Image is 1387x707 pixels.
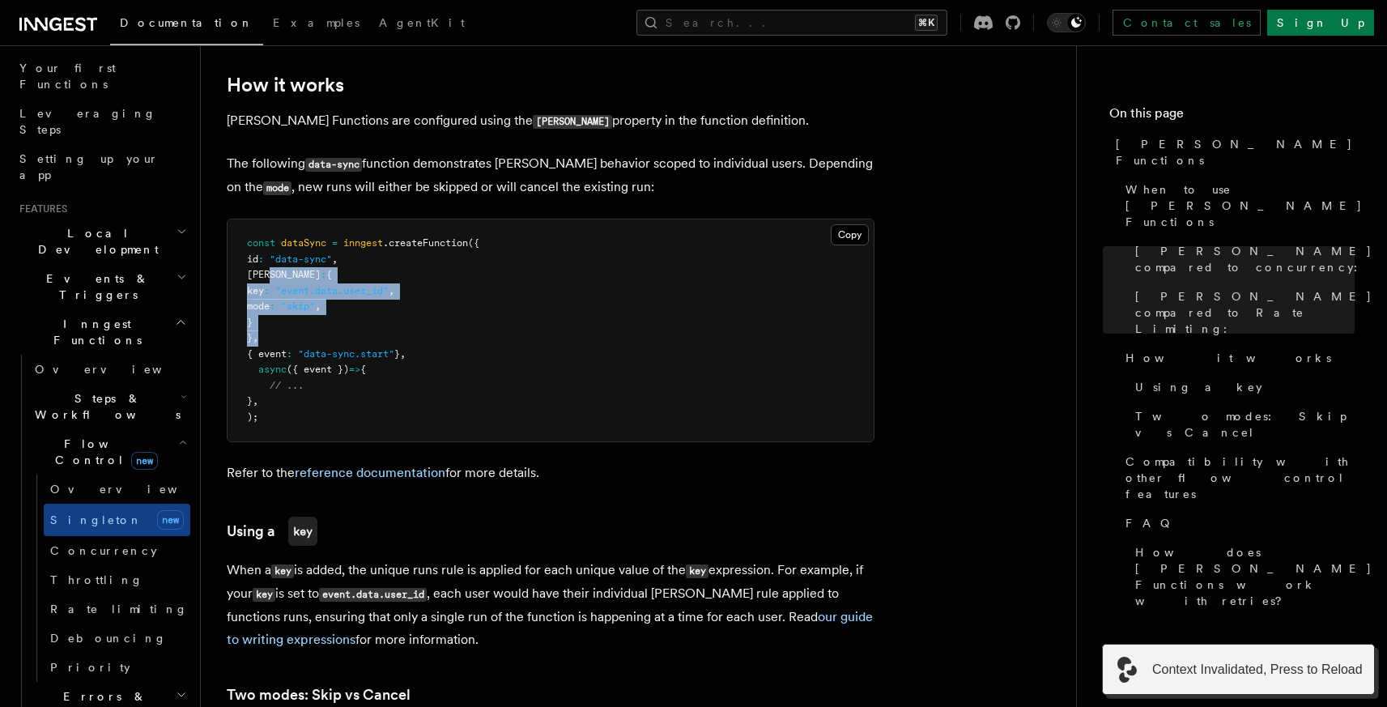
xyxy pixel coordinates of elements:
[19,62,116,91] span: Your first Functions
[1152,660,1363,679] span: Context Invalidated, Press to Reload
[247,317,253,328] span: }
[915,15,938,31] kbd: ⌘K
[1116,136,1355,168] span: [PERSON_NAME] Functions
[253,588,275,602] code: key
[270,300,275,312] span: :
[349,364,360,375] span: =>
[1119,447,1355,509] a: Compatibility with other flow control features
[1119,343,1355,373] a: How it works
[13,99,190,144] a: Leveraging Steps
[247,348,287,360] span: { event
[50,603,188,615] span: Rate limiting
[44,475,190,504] a: Overview
[19,107,156,136] span: Leveraging Steps
[379,16,465,29] span: AgentKit
[247,411,258,423] span: );
[332,237,338,249] span: =
[326,269,332,280] span: {
[13,53,190,99] a: Your first Functions
[227,559,874,651] p: When a is added, the unique runs rule is applied for each unique value of the expression. For exa...
[298,348,394,360] span: "data-sync.start"
[281,237,326,249] span: dataSync
[258,364,287,375] span: async
[13,219,190,264] button: Local Development
[247,253,258,265] span: id
[319,588,427,602] code: event.data.user_id
[247,285,264,296] span: key
[13,316,175,348] span: Inngest Functions
[247,395,253,407] span: }
[1129,282,1355,343] a: [PERSON_NAME] compared to Rate Limiting:
[120,16,253,29] span: Documentation
[28,475,190,682] div: Flow Controlnew
[50,483,217,496] span: Overview
[1047,13,1086,32] button: Toggle dark mode
[50,573,143,586] span: Throttling
[258,253,264,265] span: :
[287,348,292,360] span: :
[288,517,317,546] code: key
[44,594,190,624] a: Rate limiting
[1109,130,1355,175] a: [PERSON_NAME] Functions
[227,152,874,199] p: The following function demonstrates [PERSON_NAME] behavior scoped to individual users. Depending ...
[1267,10,1374,36] a: Sign Up
[131,452,158,470] span: new
[227,74,344,96] a: How it works
[315,300,321,312] span: ,
[1109,104,1355,130] h4: On this page
[1135,544,1372,609] span: How does [PERSON_NAME] Functions work with retries?
[383,237,468,249] span: .createFunction
[253,395,258,407] span: ,
[686,564,708,578] code: key
[247,269,321,280] span: [PERSON_NAME]
[227,684,411,706] a: Two modes: Skip vs Cancel
[1125,454,1355,502] span: Compatibility with other flow control features
[369,5,474,44] a: AgentKit
[305,158,362,172] code: data-sync
[13,270,177,303] span: Events & Triggers
[332,253,338,265] span: ,
[636,10,947,36] button: Search...⌘K
[110,5,263,45] a: Documentation
[1119,509,1355,538] a: FAQ
[50,544,157,557] span: Concurrency
[28,390,181,423] span: Steps & Workflows
[1129,236,1355,282] a: [PERSON_NAME] compared to concurrency:
[275,285,389,296] span: "event.data.user_id"
[1113,10,1261,36] a: Contact sales
[281,300,315,312] span: "skip"
[28,355,190,384] a: Overview
[227,517,317,546] a: Using akey
[400,348,406,360] span: ,
[1135,408,1355,441] span: Two modes: Skip vs Cancel
[13,264,190,309] button: Events & Triggers
[247,300,270,312] span: mode
[468,237,479,249] span: ({
[35,363,202,376] span: Overview
[44,624,190,653] a: Debouncing
[13,202,67,215] span: Features
[287,364,349,375] span: ({ event })
[50,513,143,526] span: Singleton
[263,5,369,44] a: Examples
[295,465,445,480] a: reference documentation
[1119,175,1355,236] a: When to use [PERSON_NAME] Functions
[44,536,190,565] a: Concurrency
[263,181,291,195] code: mode
[19,152,159,181] span: Setting up your app
[264,285,270,296] span: :
[1135,243,1372,275] span: [PERSON_NAME] compared to concurrency:
[227,462,874,484] p: Refer to the for more details.
[831,224,869,245] button: Copy
[389,285,394,296] span: ,
[13,144,190,190] a: Setting up your app
[273,16,360,29] span: Examples
[50,661,130,674] span: Priority
[44,504,190,536] a: Singletonnew
[270,253,332,265] span: "data-sync"
[1129,538,1355,615] a: How does [PERSON_NAME] Functions work with retries?
[343,237,383,249] span: inngest
[270,380,304,391] span: // ...
[533,115,612,129] code: [PERSON_NAME]
[1125,515,1178,531] span: FAQ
